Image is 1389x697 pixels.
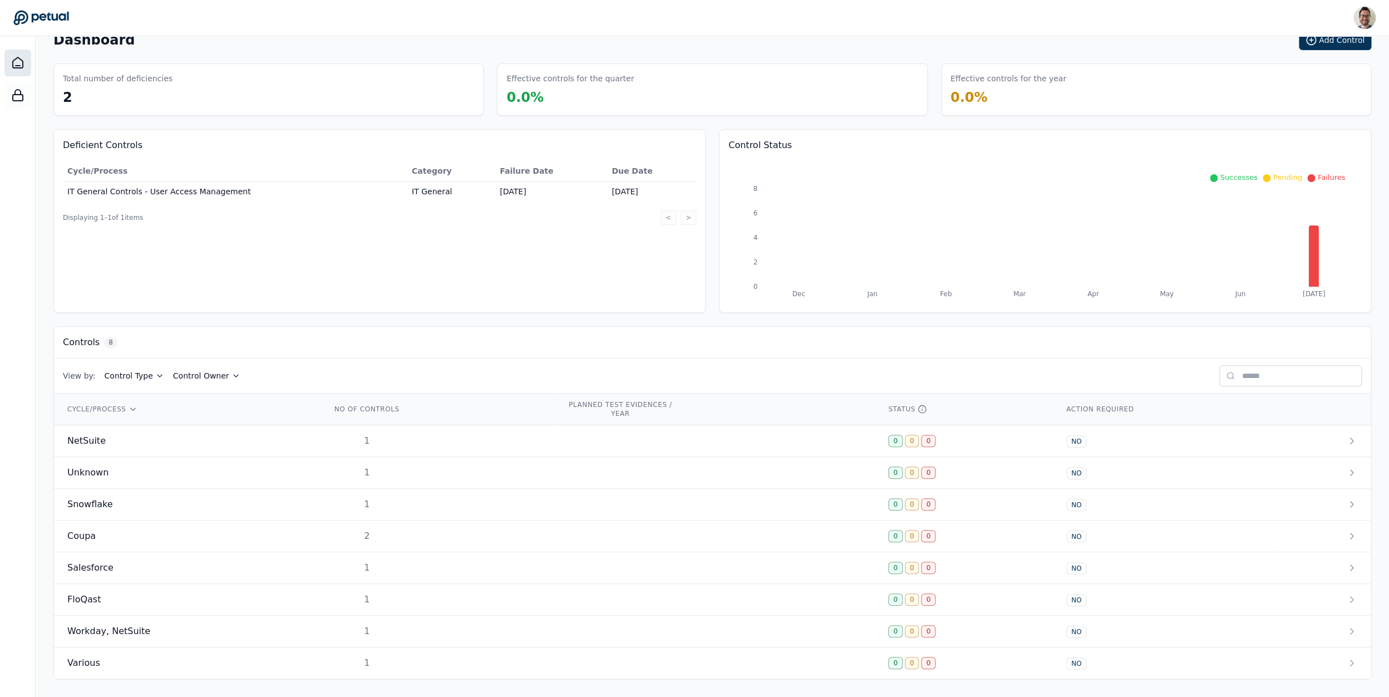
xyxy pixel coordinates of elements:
div: NO [1066,531,1086,543]
span: Unknown [67,466,109,479]
span: Salesforce [67,561,114,575]
td: [DATE] [495,181,607,202]
span: NetSuite [67,434,106,448]
div: 0 [905,498,919,511]
tspan: 6 [753,209,757,217]
div: 0 [905,657,919,669]
div: 0 [888,657,903,669]
h3: Control Status [728,139,1362,152]
tspan: 0 [753,283,757,291]
span: Successes [1220,173,1257,181]
th: Due Date [607,161,696,181]
th: Failure Date [495,161,607,181]
h3: Controls [63,336,100,349]
div: NO [1066,657,1086,670]
img: Eliot Walker [1353,7,1376,29]
h1: Dashboard [53,31,135,49]
th: Category [407,161,495,181]
h3: Effective controls for the quarter [506,73,634,84]
div: 1 [331,593,402,606]
span: Failures [1317,173,1345,181]
td: IT General [407,181,495,202]
th: ACTION REQUIRED [1053,394,1279,425]
div: 0 [921,467,935,479]
tspan: Mar [1013,290,1026,298]
span: 2 [63,90,72,105]
div: 1 [331,498,402,511]
a: Dashboard [4,50,31,76]
tspan: 4 [753,234,757,242]
tspan: Dec [792,290,805,298]
div: 0 [888,625,903,637]
span: FloQast [67,593,101,606]
td: [DATE] [607,181,696,202]
div: NO [1066,626,1086,638]
tspan: May [1160,290,1174,298]
div: 1 [331,625,402,638]
button: < [661,210,676,225]
div: 1 [331,466,402,479]
div: 1 [331,561,402,575]
div: 0 [888,435,903,447]
div: 0 [888,593,903,606]
span: Pending [1273,173,1302,181]
span: Workday, NetSuite [67,625,150,638]
span: Snowflake [67,498,113,511]
div: 0 [905,530,919,542]
div: 0 [905,593,919,606]
td: IT General Controls - User Access Management [63,181,407,202]
div: NO [1066,467,1086,479]
div: 0 [888,498,903,511]
div: STATUS [888,405,1040,414]
a: Go to Dashboard [13,10,69,26]
button: Add Control [1299,30,1371,50]
tspan: 2 [753,258,757,266]
div: 0 [905,562,919,574]
tspan: Apr [1087,290,1099,298]
tspan: 8 [753,185,757,193]
h3: Effective controls for the year [950,73,1066,84]
div: 0 [921,562,935,574]
div: 0 [921,498,935,511]
div: NO [1066,562,1086,575]
span: 0.0 % [950,90,988,105]
div: 0 [905,435,919,447]
span: Various [67,656,100,670]
tspan: Jun [1234,290,1245,298]
div: 0 [921,625,935,637]
span: View by: [63,370,96,381]
button: Control Type [105,370,164,381]
div: NO OF CONTROLS [331,405,402,414]
tspan: Jan [866,290,878,298]
span: 8 [104,337,117,348]
div: NO [1066,499,1086,511]
button: > [681,210,696,225]
div: PLANNED TEST EVIDENCES / YEAR [567,400,674,418]
div: CYCLE/PROCESS [67,405,304,414]
div: NO [1066,594,1086,606]
button: Control Owner [173,370,240,381]
tspan: [DATE] [1303,290,1326,298]
tspan: Feb [940,290,952,298]
div: 0 [921,435,935,447]
div: 0 [905,467,919,479]
div: 0 [905,625,919,637]
div: 1 [331,656,402,670]
span: 0.0 % [506,90,544,105]
h3: Total number of deficiencies [63,73,173,84]
div: 0 [888,467,903,479]
span: Displaying 1– 1 of 1 items [63,213,143,222]
div: NO [1066,435,1086,448]
div: 1 [331,434,402,448]
div: 0 [888,530,903,542]
div: 2 [331,529,402,543]
div: 0 [921,593,935,606]
div: 0 [888,562,903,574]
h3: Deficient Controls [63,139,696,152]
div: 0 [921,657,935,669]
th: Cycle/Process [63,161,407,181]
a: SOC [4,82,31,109]
span: Coupa [67,529,96,543]
div: 0 [921,530,935,542]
